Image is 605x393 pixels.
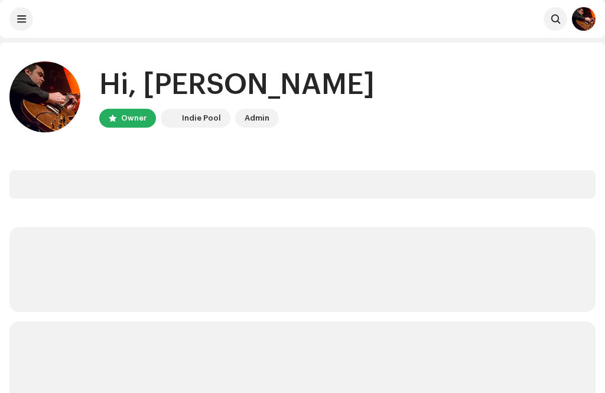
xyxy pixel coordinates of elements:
[572,7,596,31] img: a1e50f4d-dfa2-4da9-91e8-11d968082b7e
[163,111,177,125] img: 190830b2-3b53-4b0d-992c-d3620458de1d
[121,111,147,125] div: Owner
[99,66,375,104] div: Hi, [PERSON_NAME]
[245,111,269,125] div: Admin
[9,61,80,132] img: a1e50f4d-dfa2-4da9-91e8-11d968082b7e
[182,111,221,125] div: Indie Pool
